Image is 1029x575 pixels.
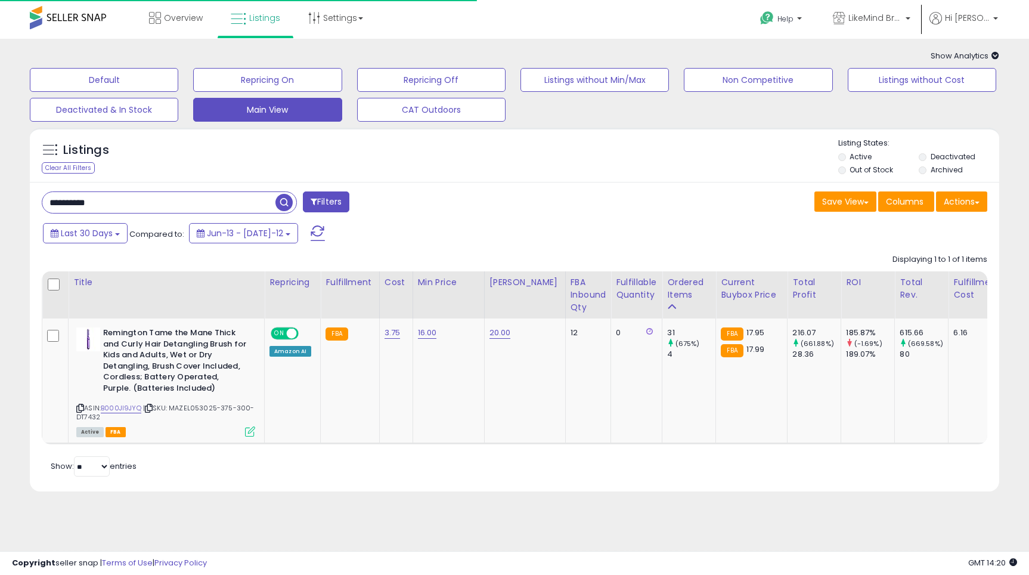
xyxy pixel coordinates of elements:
[61,227,113,239] span: Last 30 Days
[571,276,606,314] div: FBA inbound Qty
[76,327,255,435] div: ASIN:
[848,68,996,92] button: Listings without Cost
[269,276,315,289] div: Repricing
[777,14,794,24] span: Help
[721,344,743,357] small: FBA
[129,228,184,240] span: Compared to:
[900,327,948,338] div: 615.66
[385,276,408,289] div: Cost
[846,349,894,360] div: 189.07%
[900,276,943,301] div: Total Rev.
[721,327,743,341] small: FBA
[357,68,506,92] button: Repricing Off
[76,327,100,351] img: 315ixC8em7L._SL40_.jpg
[953,327,995,338] div: 6.16
[886,196,923,208] span: Columns
[164,12,203,24] span: Overview
[746,327,765,338] span: 17.95
[792,349,841,360] div: 28.36
[616,327,653,338] div: 0
[667,276,711,301] div: Ordered Items
[878,191,934,212] button: Columns
[357,98,506,122] button: CAT Outdoors
[846,327,894,338] div: 185.87%
[801,339,834,348] small: (661.88%)
[297,329,316,339] span: OFF
[101,403,141,413] a: B000JI9JYQ
[892,254,987,265] div: Displaying 1 to 1 of 1 items
[43,223,128,243] button: Last 30 Days
[30,68,178,92] button: Default
[489,276,560,289] div: [PERSON_NAME]
[675,339,700,348] small: (675%)
[760,11,774,26] i: Get Help
[272,329,287,339] span: ON
[73,276,259,289] div: Title
[908,339,943,348] small: (669.58%)
[63,142,109,159] h5: Listings
[746,344,765,355] span: 17.99
[385,327,401,339] a: 3.75
[418,276,479,289] div: Min Price
[850,165,893,175] label: Out of Stock
[931,165,963,175] label: Archived
[792,327,841,338] div: 216.07
[616,276,657,301] div: Fulfillable Quantity
[106,427,126,437] span: FBA
[207,227,283,239] span: Jun-13 - [DATE]-12
[571,327,602,338] div: 12
[848,12,902,24] span: LikeMind Brands
[193,98,342,122] button: Main View
[936,191,987,212] button: Actions
[76,403,255,421] span: | SKU: MAZEL053025-375-300-DT7432
[751,2,814,39] a: Help
[489,327,511,339] a: 20.00
[953,276,999,301] div: Fulfillment Cost
[193,68,342,92] button: Repricing On
[249,12,280,24] span: Listings
[945,12,990,24] span: Hi [PERSON_NAME]
[931,152,975,162] label: Deactivated
[721,276,782,301] div: Current Buybox Price
[76,427,104,437] span: All listings currently available for purchase on Amazon
[900,349,948,360] div: 80
[838,138,999,149] p: Listing States:
[792,276,836,301] div: Total Profit
[103,327,248,397] b: Remington Tame the Mane Thick and Curly Hair Detangling Brush for Kids and Adults, Wet or Dry Det...
[189,223,298,243] button: Jun-13 - [DATE]-12
[929,12,998,39] a: Hi [PERSON_NAME]
[520,68,669,92] button: Listings without Min/Max
[269,346,311,357] div: Amazon AI
[303,191,349,212] button: Filters
[814,191,876,212] button: Save View
[30,98,178,122] button: Deactivated & In Stock
[854,339,882,348] small: (-1.69%)
[418,327,437,339] a: 16.00
[42,162,95,174] div: Clear All Filters
[850,152,872,162] label: Active
[846,276,889,289] div: ROI
[326,276,374,289] div: Fulfillment
[326,327,348,341] small: FBA
[684,68,832,92] button: Non Competitive
[667,327,715,338] div: 31
[667,349,715,360] div: 4
[51,460,137,472] span: Show: entries
[931,50,999,61] span: Show Analytics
